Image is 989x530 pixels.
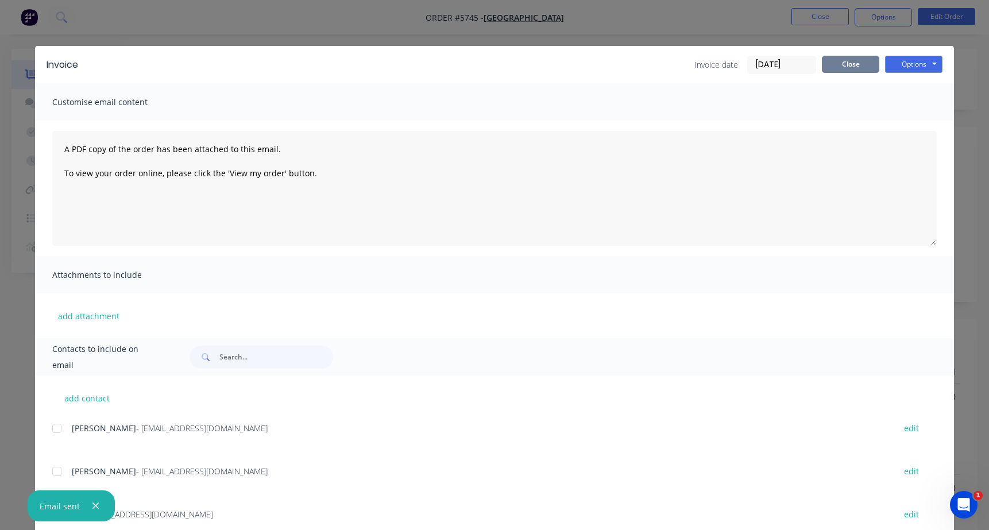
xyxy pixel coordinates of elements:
[52,267,179,283] span: Attachments to include
[973,491,983,500] span: 1
[82,509,213,520] span: - [EMAIL_ADDRESS][DOMAIN_NAME]
[52,341,161,373] span: Contacts to include on email
[40,500,80,512] div: Email sent
[219,346,333,369] input: Search...
[885,56,942,73] button: Options
[52,94,179,110] span: Customise email content
[52,389,121,407] button: add contact
[72,423,136,434] span: [PERSON_NAME]
[72,466,136,477] span: [PERSON_NAME]
[822,56,879,73] button: Close
[694,59,738,71] span: Invoice date
[950,491,978,519] iframe: Intercom live chat
[897,463,926,479] button: edit
[52,307,125,324] button: add attachment
[52,131,937,246] textarea: A PDF copy of the order has been attached to this email. To view your order online, please click ...
[136,423,268,434] span: - [EMAIL_ADDRESS][DOMAIN_NAME]
[897,420,926,436] button: edit
[136,466,268,477] span: - [EMAIL_ADDRESS][DOMAIN_NAME]
[47,58,78,72] div: Invoice
[897,506,926,522] button: edit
